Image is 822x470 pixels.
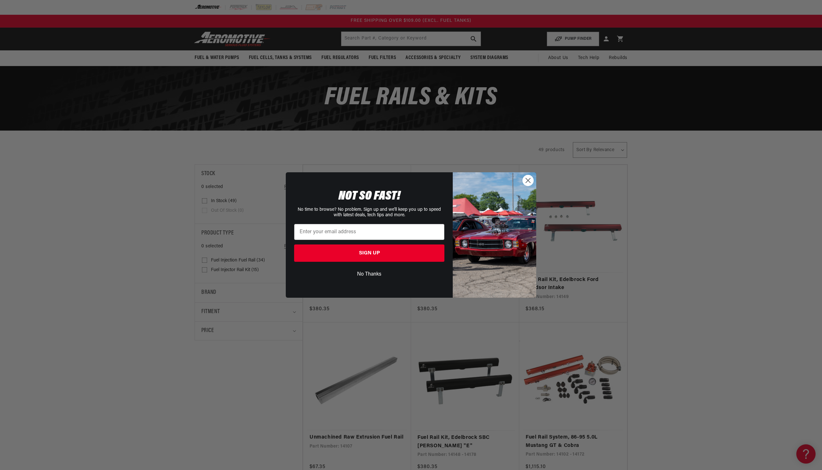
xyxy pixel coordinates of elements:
[338,190,400,203] span: NOT SO FAST!
[298,207,441,218] span: No time to browse? No problem. Sign up and we'll keep you up to speed with latest deals, tech tip...
[522,175,534,186] button: Close dialog
[294,224,444,240] input: Enter your email address
[294,268,444,280] button: No Thanks
[294,244,444,262] button: SIGN UP
[453,172,536,297] img: 85cdd541-2605-488b-b08c-a5ee7b438a35.jpeg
